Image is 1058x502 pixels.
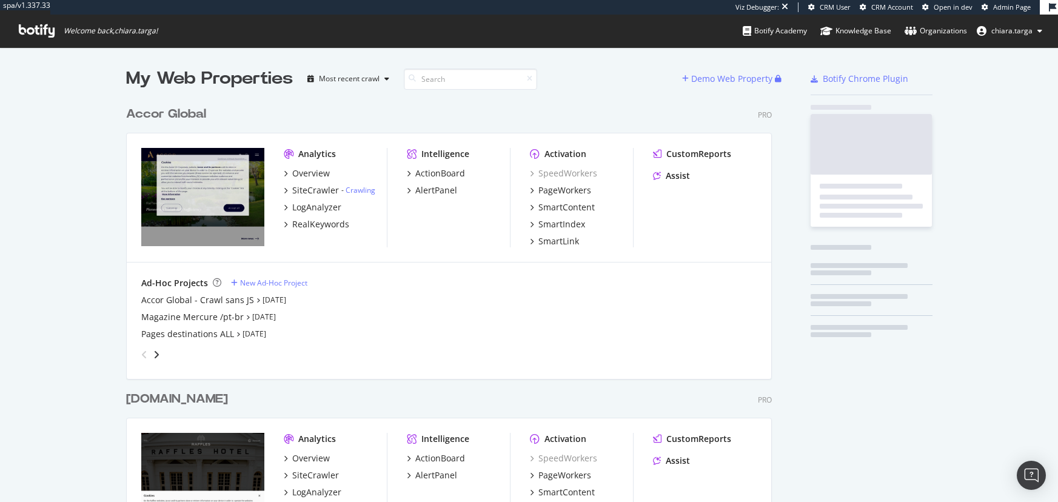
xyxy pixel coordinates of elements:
div: PageWorkers [538,184,591,196]
div: Assist [666,170,690,182]
button: Demo Web Property [682,69,775,89]
div: RealKeywords [292,218,349,230]
div: SmartContent [538,486,595,498]
div: PageWorkers [538,469,591,481]
a: Botify Academy [743,15,807,47]
div: LogAnalyzer [292,201,341,213]
input: Search [404,69,537,90]
a: SiteCrawler- Crawling [284,184,375,196]
a: Assist [653,455,690,467]
div: New Ad-Hoc Project [240,278,307,288]
a: SmartLink [530,235,579,247]
a: AlertPanel [407,184,457,196]
div: SmartLink [538,235,579,247]
div: CustomReports [666,148,731,160]
div: Intelligence [421,433,469,445]
div: Assist [666,455,690,467]
a: ActionBoard [407,167,465,179]
div: Analytics [298,148,336,160]
a: ActionBoard [407,452,465,464]
a: Crawling [346,185,375,195]
a: LogAnalyzer [284,486,341,498]
div: Botify Academy [743,25,807,37]
a: CustomReports [653,433,731,445]
div: ActionBoard [415,167,465,179]
div: Activation [544,433,586,445]
div: AlertPanel [415,184,457,196]
a: SmartContent [530,486,595,498]
a: Accor Global [126,105,211,123]
a: CRM User [808,2,851,12]
div: Botify Chrome Plugin [823,73,908,85]
a: New Ad-Hoc Project [231,278,307,288]
a: [DOMAIN_NAME] [126,390,233,408]
div: Ad-Hoc Projects [141,277,208,289]
a: Assist [653,170,690,182]
div: angle-left [136,345,152,364]
a: Admin Page [982,2,1031,12]
a: [DATE] [263,295,286,305]
div: ActionBoard [415,452,465,464]
a: Accor Global - Crawl sans JS [141,294,254,306]
a: SpeedWorkers [530,167,597,179]
div: SiteCrawler [292,469,339,481]
div: Activation [544,148,586,160]
div: Open Intercom Messenger [1017,461,1046,490]
div: angle-right [152,349,161,361]
button: chiara.targa [967,21,1052,41]
a: Organizations [905,15,967,47]
a: Overview [284,167,330,179]
span: Welcome back, chiara.targa ! [64,26,158,36]
a: [DATE] [243,329,266,339]
a: Knowledge Base [820,15,891,47]
div: My Web Properties [126,67,293,91]
a: Demo Web Property [682,73,775,84]
a: Pages destinations ALL [141,328,234,340]
div: Accor Global [126,105,206,123]
button: Most recent crawl [303,69,394,89]
a: CustomReports [653,148,731,160]
div: Demo Web Property [691,73,772,85]
a: SiteCrawler [284,469,339,481]
a: SmartContent [530,201,595,213]
div: - [341,185,375,195]
a: PageWorkers [530,184,591,196]
a: [DATE] [252,312,276,322]
img: all.accor.com [141,148,264,246]
a: PageWorkers [530,469,591,481]
div: Overview [292,167,330,179]
a: CRM Account [860,2,913,12]
div: SiteCrawler [292,184,339,196]
span: chiara.targa [991,25,1033,36]
div: Knowledge Base [820,25,891,37]
a: SmartIndex [530,218,585,230]
span: CRM Account [871,2,913,12]
div: SmartContent [538,201,595,213]
a: RealKeywords [284,218,349,230]
div: [DOMAIN_NAME] [126,390,228,408]
div: Overview [292,452,330,464]
div: Intelligence [421,148,469,160]
a: SpeedWorkers [530,452,597,464]
a: Magazine Mercure /pt-br [141,311,244,323]
div: Organizations [905,25,967,37]
div: Viz Debugger: [735,2,779,12]
a: LogAnalyzer [284,201,341,213]
div: LogAnalyzer [292,486,341,498]
div: CustomReports [666,433,731,445]
span: CRM User [820,2,851,12]
a: Botify Chrome Plugin [811,73,908,85]
div: Pro [758,110,772,120]
a: Open in dev [922,2,973,12]
a: Overview [284,452,330,464]
a: AlertPanel [407,469,457,481]
span: Open in dev [934,2,973,12]
div: Pro [758,395,772,405]
div: Most recent crawl [319,75,380,82]
span: Admin Page [993,2,1031,12]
